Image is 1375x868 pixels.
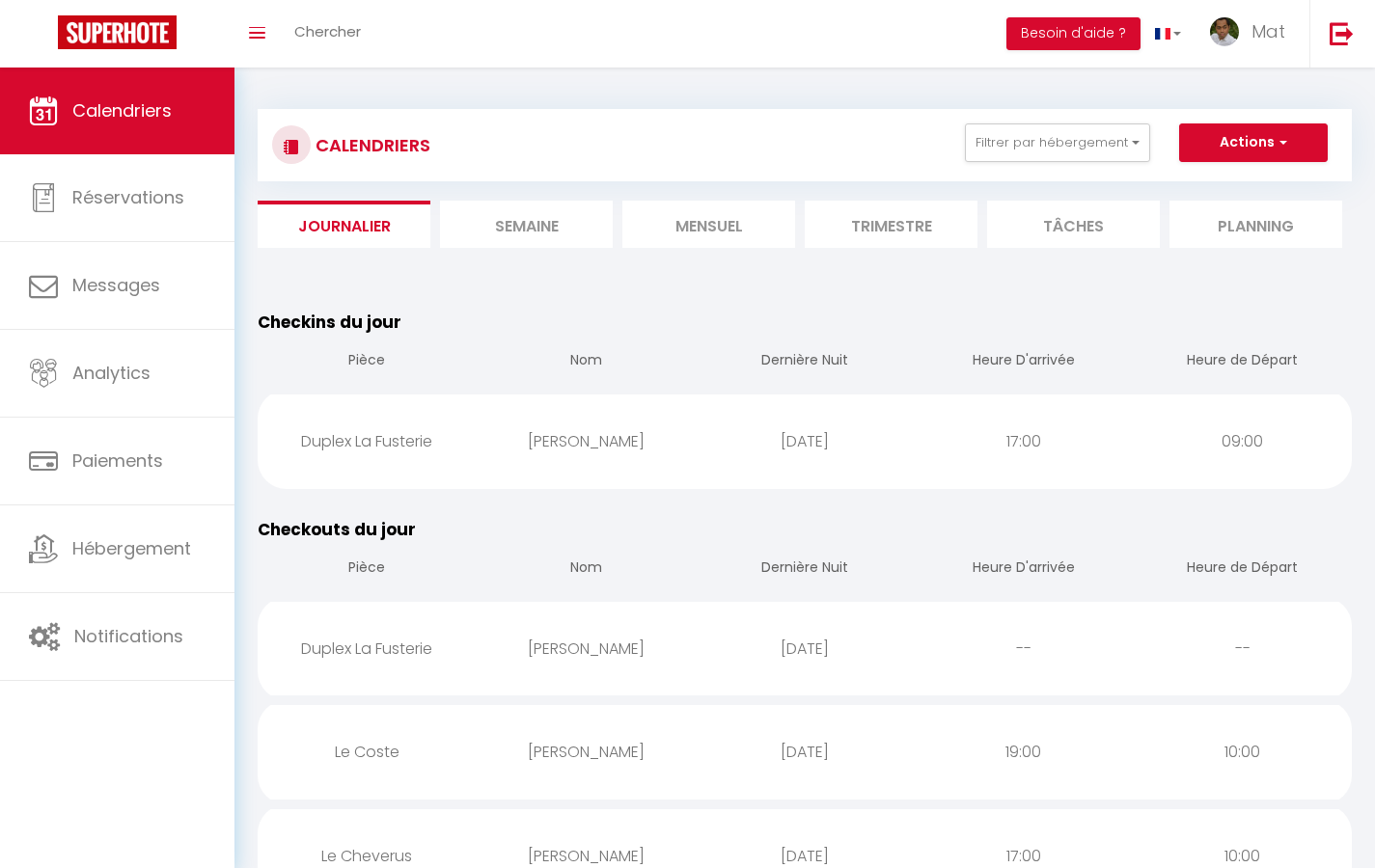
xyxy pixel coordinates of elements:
div: [PERSON_NAME] [477,410,696,473]
img: logout [1330,21,1354,45]
span: Checkouts du jour [258,518,416,541]
span: Chercher [294,21,361,41]
th: Pièce [258,542,477,597]
div: Duplex La Fusterie [258,617,477,680]
span: Réservations [72,185,184,209]
div: [DATE] [696,617,915,680]
th: Nom [477,335,696,390]
th: Heure D'arrivée [914,542,1133,597]
span: Calendriers [72,98,172,122]
div: [DATE] [696,410,915,473]
th: Heure D'arrivée [914,335,1133,390]
th: Heure de Départ [1133,335,1352,390]
div: Le Coste [258,720,477,783]
div: 10:00 [1133,720,1352,783]
span: Analytics [72,361,151,385]
th: Pièce [258,335,477,390]
div: Duplex La Fusterie [258,410,477,473]
th: Heure de Départ [1133,542,1352,597]
div: [PERSON_NAME] [477,720,696,783]
div: 19:00 [914,720,1133,783]
div: 17:00 [914,410,1133,473]
th: Nom [477,542,696,597]
button: Filtrer par hébergement [965,123,1150,162]
h3: CALENDRIERS [311,123,430,167]
span: Mat [1251,19,1285,43]
span: Hébergement [72,536,191,560]
li: Tâches [987,201,1160,248]
th: Dernière Nuit [696,335,915,390]
li: Semaine [440,201,613,248]
img: ... [1210,17,1239,46]
div: -- [1133,617,1352,680]
span: Notifications [74,624,183,648]
li: Planning [1169,201,1342,248]
button: Besoin d'aide ? [1006,17,1141,50]
li: Journalier [258,201,430,248]
img: Super Booking [58,15,177,49]
div: 09:00 [1133,410,1352,473]
button: Ouvrir le widget de chat LiveChat [15,8,73,66]
span: Paiements [72,448,163,473]
span: Messages [72,273,160,297]
div: [DATE] [696,720,915,783]
div: [PERSON_NAME] [477,617,696,680]
th: Dernière Nuit [696,542,915,597]
li: Mensuel [622,201,795,248]
div: -- [914,617,1133,680]
span: Checkins du jour [258,311,401,334]
button: Actions [1179,123,1328,162]
li: Trimestre [805,201,977,248]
